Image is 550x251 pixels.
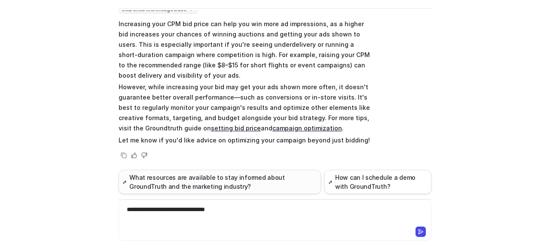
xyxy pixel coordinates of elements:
[119,82,370,133] p: However, while increasing your bid may get your ads shown more often, it doesn't guarantee better...
[119,135,370,145] p: Let me know if you'd like advice on optimizing your campaign beyond just bidding!
[119,170,321,194] button: What resources are available to stay informed about GroundTruth and the marketing industry?
[324,170,431,194] button: How can I schedule a demo with GroundTruth?
[119,19,370,81] p: Increasing your CPM bid price can help you win more ad impressions, as a higher bid increases you...
[211,124,261,132] a: setting bid price
[272,124,342,132] a: campaign optimization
